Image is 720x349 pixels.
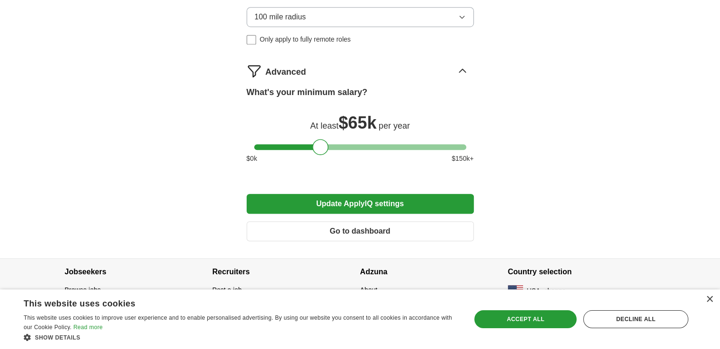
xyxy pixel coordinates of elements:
a: Post a job [213,286,242,294]
span: $ 0 k [247,154,258,164]
button: Go to dashboard [247,221,474,241]
span: At least [310,121,338,131]
button: 100 mile radius [247,7,474,27]
h4: Country selection [508,259,656,285]
div: Accept all [474,310,577,328]
button: change [544,286,566,296]
span: per year [379,121,410,131]
span: Only apply to fully remote roles [260,35,351,44]
span: Advanced [266,66,306,79]
span: This website uses cookies to improve user experience and to enable personalised advertising. By u... [24,314,452,331]
button: Update ApplyIQ settings [247,194,474,214]
span: $ 65k [338,113,376,132]
a: Browse jobs [65,286,101,294]
label: What's your minimum salary? [247,86,367,99]
span: Show details [35,334,80,341]
span: USA [527,286,541,296]
div: Decline all [583,310,688,328]
a: Read more, opens a new window [73,324,103,331]
div: This website uses cookies [24,295,434,309]
span: $ 150 k+ [452,154,473,164]
input: Only apply to fully remote roles [247,35,256,44]
div: Show details [24,332,458,342]
span: 100 mile radius [255,11,306,23]
a: About [360,286,378,294]
img: filter [247,63,262,79]
img: US flag [508,285,523,297]
div: Close [706,296,713,303]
